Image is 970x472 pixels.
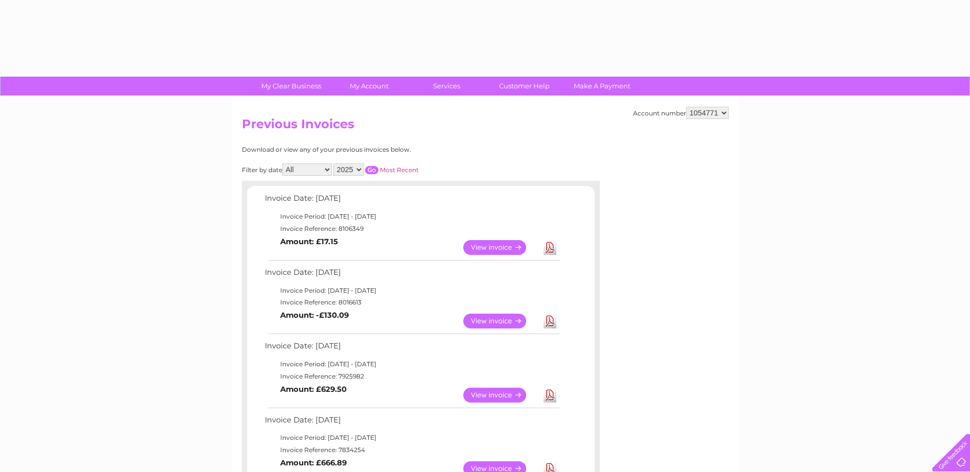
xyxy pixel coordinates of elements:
[262,296,561,309] td: Invoice Reference: 8016613
[280,237,338,246] b: Amount: £17.15
[262,210,561,223] td: Invoice Period: [DATE] - [DATE]
[242,163,510,176] div: Filter by date
[280,458,347,467] b: Amount: £666.89
[404,77,489,96] a: Services
[262,432,561,444] td: Invoice Period: [DATE] - [DATE]
[380,166,419,174] a: Most Recent
[327,77,411,96] a: My Account
[262,266,561,285] td: Invoice Date: [DATE]
[560,77,644,96] a: Make A Payment
[482,77,567,96] a: Customer Help
[262,444,561,456] td: Invoice Reference: 7834254
[544,388,556,403] a: Download
[262,358,561,370] td: Invoice Period: [DATE] - [DATE]
[544,314,556,328] a: Download
[262,285,561,297] td: Invoice Period: [DATE] - [DATE]
[262,192,561,210] td: Invoice Date: [DATE]
[463,314,538,328] a: View
[262,339,561,358] td: Invoice Date: [DATE]
[262,413,561,432] td: Invoice Date: [DATE]
[633,107,729,119] div: Account number
[242,146,510,153] div: Download or view any of your previous invoices below.
[544,240,556,255] a: Download
[463,240,538,255] a: View
[242,117,729,136] h2: Previous Invoices
[262,223,561,235] td: Invoice Reference: 8106349
[463,388,538,403] a: View
[262,370,561,383] td: Invoice Reference: 7925982
[280,311,349,320] b: Amount: -£130.09
[280,385,347,394] b: Amount: £629.50
[249,77,333,96] a: My Clear Business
